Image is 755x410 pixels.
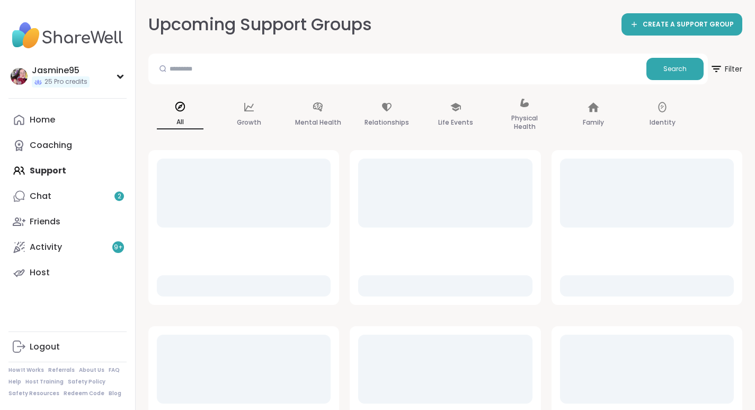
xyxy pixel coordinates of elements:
[30,216,60,228] div: Friends
[30,341,60,353] div: Logout
[157,116,203,129] p: All
[114,243,123,252] span: 9 +
[11,68,28,85] img: Jasmine95
[48,367,75,374] a: Referrals
[118,192,121,201] span: 2
[583,116,604,129] p: Family
[237,116,261,129] p: Growth
[30,190,51,202] div: Chat
[30,241,62,253] div: Activity
[45,77,87,86] span: 25 Pro credits
[501,112,548,133] p: Physical Health
[30,114,55,126] div: Home
[295,116,341,129] p: Mental Health
[30,267,50,278] div: Host
[643,20,734,29] span: CREATE A SUPPORT GROUP
[8,260,127,285] a: Host
[438,116,473,129] p: Life Events
[8,209,127,234] a: Friends
[8,367,44,374] a: How It Works
[109,390,121,397] a: Blog
[30,139,72,151] div: Coaching
[68,378,105,386] a: Safety Policy
[148,13,372,37] h2: Upcoming Support Groups
[710,56,742,82] span: Filter
[621,13,742,36] a: CREATE A SUPPORT GROUP
[646,58,704,80] button: Search
[79,367,104,374] a: About Us
[8,334,127,360] a: Logout
[710,54,742,84] button: Filter
[365,116,409,129] p: Relationships
[8,133,127,158] a: Coaching
[8,17,127,54] img: ShareWell Nav Logo
[25,378,64,386] a: Host Training
[8,378,21,386] a: Help
[8,184,127,209] a: Chat2
[109,367,120,374] a: FAQ
[650,116,676,129] p: Identity
[8,234,127,260] a: Activity9+
[32,65,90,76] div: Jasmine95
[8,107,127,133] a: Home
[663,64,687,74] span: Search
[64,390,104,397] a: Redeem Code
[8,390,59,397] a: Safety Resources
